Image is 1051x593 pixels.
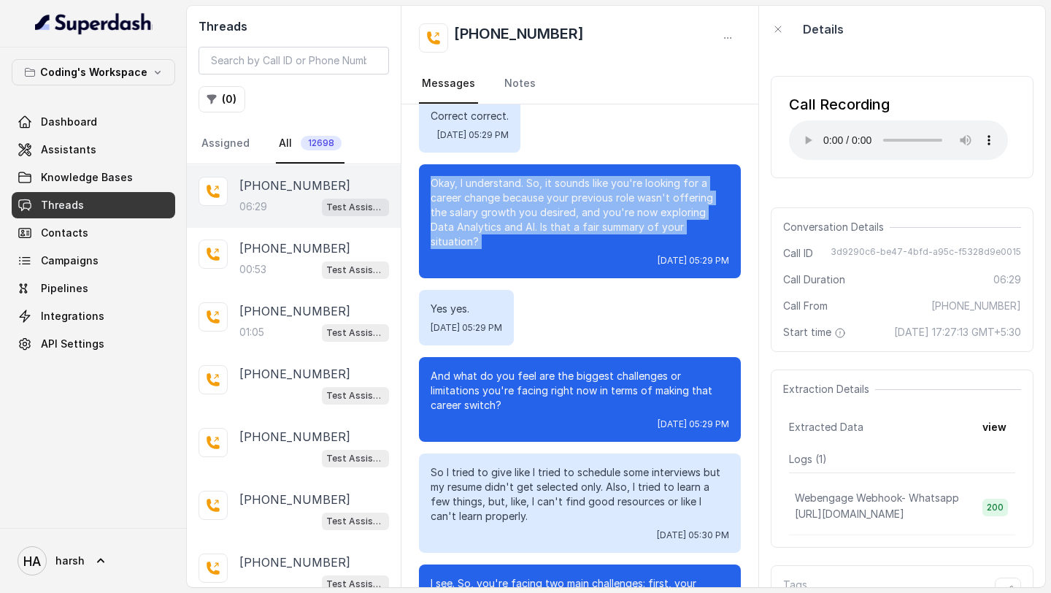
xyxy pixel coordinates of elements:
p: Logs ( 1 ) [789,452,1015,467]
p: Test Assistant- 2 [326,200,385,215]
span: Campaigns [41,253,99,268]
p: So I tried to give like I tried to schedule some interviews but my resume didn't get selected onl... [431,465,729,524]
span: [DATE] 05:29 PM [658,418,729,430]
img: light.svg [35,12,153,35]
span: [DATE] 17:27:13 GMT+5:30 [894,325,1021,340]
span: [DATE] 05:29 PM [431,322,502,334]
h2: Threads [199,18,389,35]
span: Extraction Details [783,382,875,397]
a: Notes [501,64,539,104]
span: 3d9290c6-be47-4bfd-a95c-f5328d9e0015 [831,246,1021,261]
audio: Your browser does not support the audio element. [789,120,1008,160]
p: And what do you feel are the biggest challenges or limitations you're facing right now in terms o... [431,369,729,413]
p: [PHONE_NUMBER] [239,554,350,571]
span: Call From [783,299,828,313]
span: Knowledge Bases [41,170,133,185]
span: Threads [41,198,84,213]
a: Dashboard [12,109,175,135]
nav: Tabs [419,64,741,104]
span: 06:29 [993,272,1021,287]
p: [PHONE_NUMBER] [239,177,350,194]
span: [DATE] 05:29 PM [437,129,509,141]
p: Webengage Webhook- Whatsapp [795,491,959,505]
a: harsh [12,540,175,581]
p: Test Assistant-3 [326,577,385,592]
p: Test Assistant-3 [326,263,385,278]
a: All12698 [276,124,344,164]
button: Coding's Workspace [12,59,175,85]
p: [PHONE_NUMBER] [239,302,350,320]
button: (0) [199,86,245,112]
span: API Settings [41,337,104,351]
p: 06:29 [239,199,267,214]
a: Assigned [199,124,253,164]
p: Okay, I understand. So, it sounds like you're looking for a career change because your previous r... [431,176,729,249]
p: Yes yes. [431,302,502,316]
p: Details [803,20,844,38]
span: Assistants [41,142,96,157]
p: Test Assistant-3 [326,326,385,340]
p: [PHONE_NUMBER] [239,428,350,445]
span: Pipelines [41,281,88,296]
span: Integrations [41,309,104,324]
div: Call Recording [789,94,1008,115]
a: Contacts [12,220,175,246]
span: Extracted Data [789,420,863,435]
nav: Tabs [199,124,389,164]
a: Messages [419,64,478,104]
span: Start time [783,325,849,340]
span: [DATE] 05:30 PM [657,529,729,541]
input: Search by Call ID or Phone Number [199,47,389,74]
span: Call Duration [783,272,845,287]
p: [PHONE_NUMBER] [239,365,350,383]
span: 200 [982,499,1008,516]
p: Correct correct. [431,109,509,123]
span: [DATE] 05:29 PM [658,255,729,267]
a: Knowledge Bases [12,164,175,191]
button: view [974,414,1015,440]
a: Campaigns [12,248,175,274]
p: Test Assistant-3 [326,389,385,403]
span: Contacts [41,226,88,240]
p: Coding's Workspace [40,64,147,81]
span: [PHONE_NUMBER] [931,299,1021,313]
span: 12698 [301,136,342,150]
p: 01:05 [239,325,264,340]
a: Integrations [12,303,175,329]
text: HA [23,554,41,569]
p: Test Assistant-3 [326,514,385,529]
span: [URL][DOMAIN_NAME] [795,508,904,520]
a: Pipelines [12,275,175,302]
span: harsh [55,554,85,568]
span: Call ID [783,246,813,261]
p: [PHONE_NUMBER] [239,240,350,257]
a: Assistants [12,137,175,163]
p: [PHONE_NUMBER] [239,491,350,508]
a: API Settings [12,331,175,357]
span: Dashboard [41,115,97,129]
p: Test Assistant-3 [326,451,385,466]
span: Conversation Details [783,220,890,234]
h2: [PHONE_NUMBER] [454,23,584,53]
p: 00:53 [239,262,266,277]
a: Threads [12,192,175,218]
